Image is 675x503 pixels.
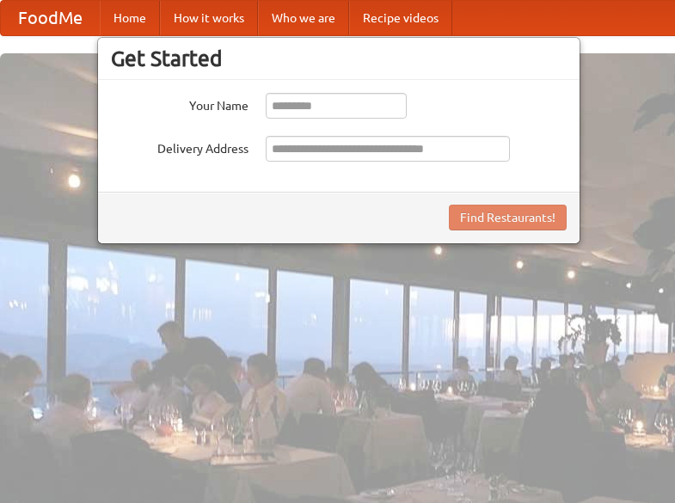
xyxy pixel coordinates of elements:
[100,1,160,35] a: Home
[111,136,249,157] label: Delivery Address
[160,1,258,35] a: How it works
[449,205,567,230] button: Find Restaurants!
[258,1,349,35] a: Who we are
[111,93,249,114] label: Your Name
[111,46,567,71] h3: Get Started
[1,1,100,35] a: FoodMe
[349,1,452,35] a: Recipe videos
